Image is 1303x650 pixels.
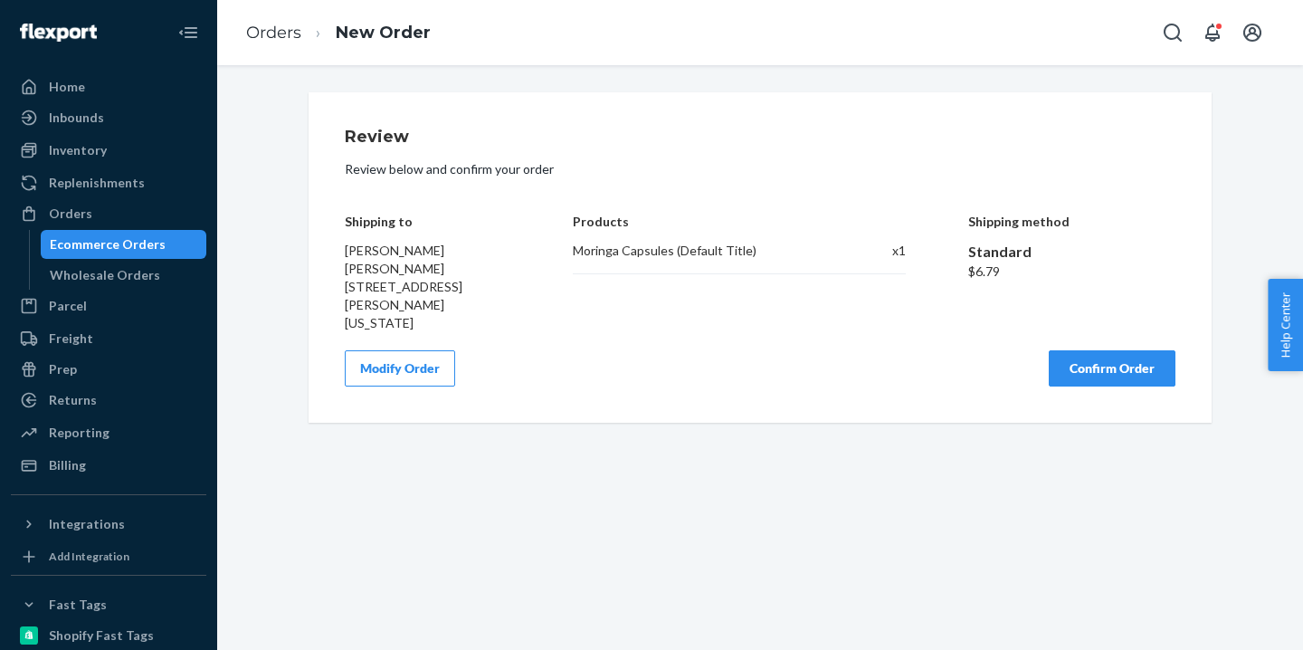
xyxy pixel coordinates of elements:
[41,261,207,290] a: Wholesale Orders
[49,109,104,127] div: Inbounds
[170,14,206,51] button: Close Navigation
[345,215,511,228] h4: Shipping to
[11,199,206,228] a: Orders
[968,263,1176,281] div: $6.79
[1155,14,1191,51] button: Open Search Box
[11,546,206,568] a: Add Integration
[11,324,206,353] a: Freight
[49,424,109,442] div: Reporting
[11,418,206,447] a: Reporting
[11,292,206,320] a: Parcel
[232,6,445,60] ol: breadcrumbs
[345,160,1175,178] p: Review below and confirm your order
[50,266,160,284] div: Wholesale Orders
[345,129,1175,147] h1: Review
[1049,350,1175,387] button: Confirm Order
[11,168,206,197] a: Replenishments
[11,621,206,650] a: Shopify Fast Tags
[49,205,92,223] div: Orders
[573,215,905,228] h4: Products
[20,24,97,42] img: Flexport logo
[853,242,906,260] div: x 1
[49,456,86,474] div: Billing
[49,549,129,564] div: Add Integration
[41,230,207,259] a: Ecommerce Orders
[49,360,77,378] div: Prep
[49,515,125,533] div: Integrations
[50,235,166,253] div: Ecommerce Orders
[968,215,1176,228] h4: Shipping method
[246,23,301,43] a: Orders
[49,391,97,409] div: Returns
[49,174,145,192] div: Replenishments
[968,242,1176,263] div: Standard
[49,141,107,159] div: Inventory
[11,355,206,384] a: Prep
[49,596,107,614] div: Fast Tags
[49,78,85,96] div: Home
[11,72,206,101] a: Home
[11,451,206,480] a: Billing
[336,23,431,43] a: New Order
[11,590,206,619] button: Fast Tags
[49,626,154,645] div: Shopify Fast Tags
[1194,14,1231,51] button: Open notifications
[11,510,206,539] button: Integrations
[49,330,93,348] div: Freight
[49,297,87,315] div: Parcel
[573,242,834,260] div: Moringa Capsules (Default Title)
[345,243,462,330] span: [PERSON_NAME] [PERSON_NAME] [STREET_ADDRESS][PERSON_NAME][US_STATE]
[11,386,206,415] a: Returns
[11,136,206,165] a: Inventory
[1268,279,1303,371] button: Help Center
[11,103,206,132] a: Inbounds
[1234,14,1270,51] button: Open account menu
[345,350,455,387] button: Modify Order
